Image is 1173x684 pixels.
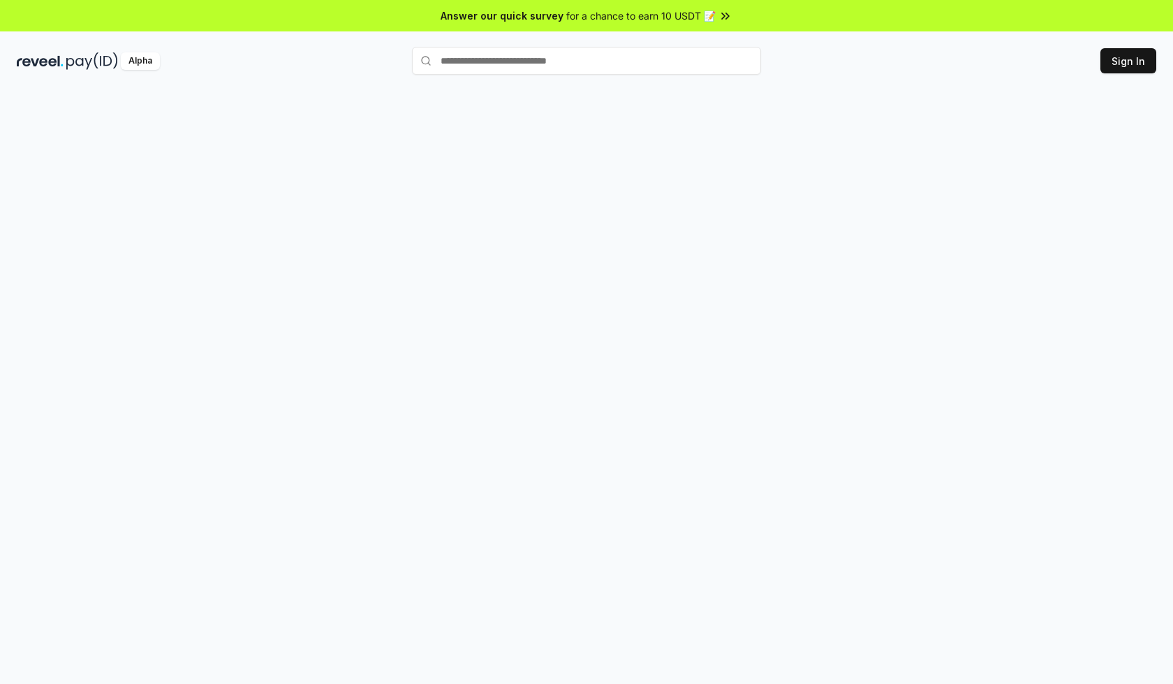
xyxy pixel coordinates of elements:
[1100,48,1156,73] button: Sign In
[441,8,563,23] span: Answer our quick survey
[66,52,118,70] img: pay_id
[566,8,716,23] span: for a chance to earn 10 USDT 📝
[121,52,160,70] div: Alpha
[17,52,64,70] img: reveel_dark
